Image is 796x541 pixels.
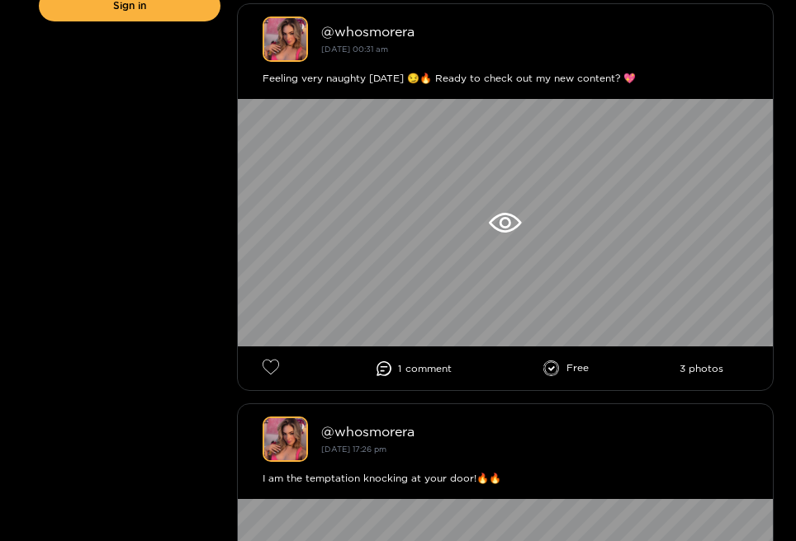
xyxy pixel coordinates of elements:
[263,470,748,487] div: I am the temptation knocking at your door!🔥🔥
[263,416,308,462] img: whosmorera
[321,24,748,39] div: @ whosmorera
[321,424,748,439] div: @ whosmorera
[543,360,589,377] li: Free
[263,70,748,87] div: Feeling very naughty [DATE] 😏🔥 Ready to check out my new content? 💖
[321,45,388,54] small: [DATE] 00:31 am
[321,445,386,454] small: [DATE] 17:26 pm
[405,363,452,374] span: comment
[263,16,308,62] img: whosmorera
[680,363,723,374] li: 3 photos
[377,361,452,376] li: 1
